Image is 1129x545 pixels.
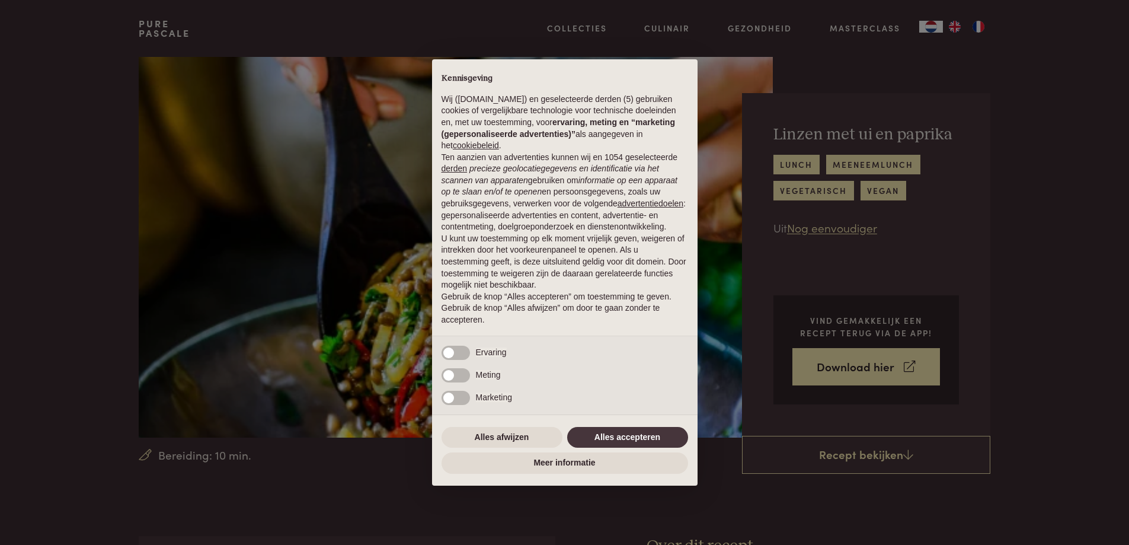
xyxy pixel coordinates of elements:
[442,176,678,197] em: informatie op een apparaat op te slaan en/of te openen
[453,141,499,150] a: cookiebeleid
[442,117,675,139] strong: ervaring, meting en “marketing (gepersonaliseerde advertenties)”
[442,152,688,233] p: Ten aanzien van advertenties kunnen wij en 1054 geselecteerde gebruiken om en persoonsgegevens, z...
[442,427,562,448] button: Alles afwijzen
[476,348,507,357] span: Ervaring
[618,198,683,210] button: advertentiedoelen
[442,291,688,326] p: Gebruik de knop “Alles accepteren” om toestemming te geven. Gebruik de knop “Alles afwijzen” om d...
[567,427,688,448] button: Alles accepteren
[442,74,688,84] h2: Kennisgeving
[442,94,688,152] p: Wij ([DOMAIN_NAME]) en geselecteerde derden (5) gebruiken cookies of vergelijkbare technologie vo...
[442,164,659,185] em: precieze geolocatiegegevens en identificatie via het scannen van apparaten
[442,233,688,291] p: U kunt uw toestemming op elk moment vrijelijk geven, weigeren of intrekken door het voorkeurenpan...
[442,452,688,474] button: Meer informatie
[476,393,512,402] span: Marketing
[442,163,468,175] button: derden
[476,370,501,380] span: Meting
